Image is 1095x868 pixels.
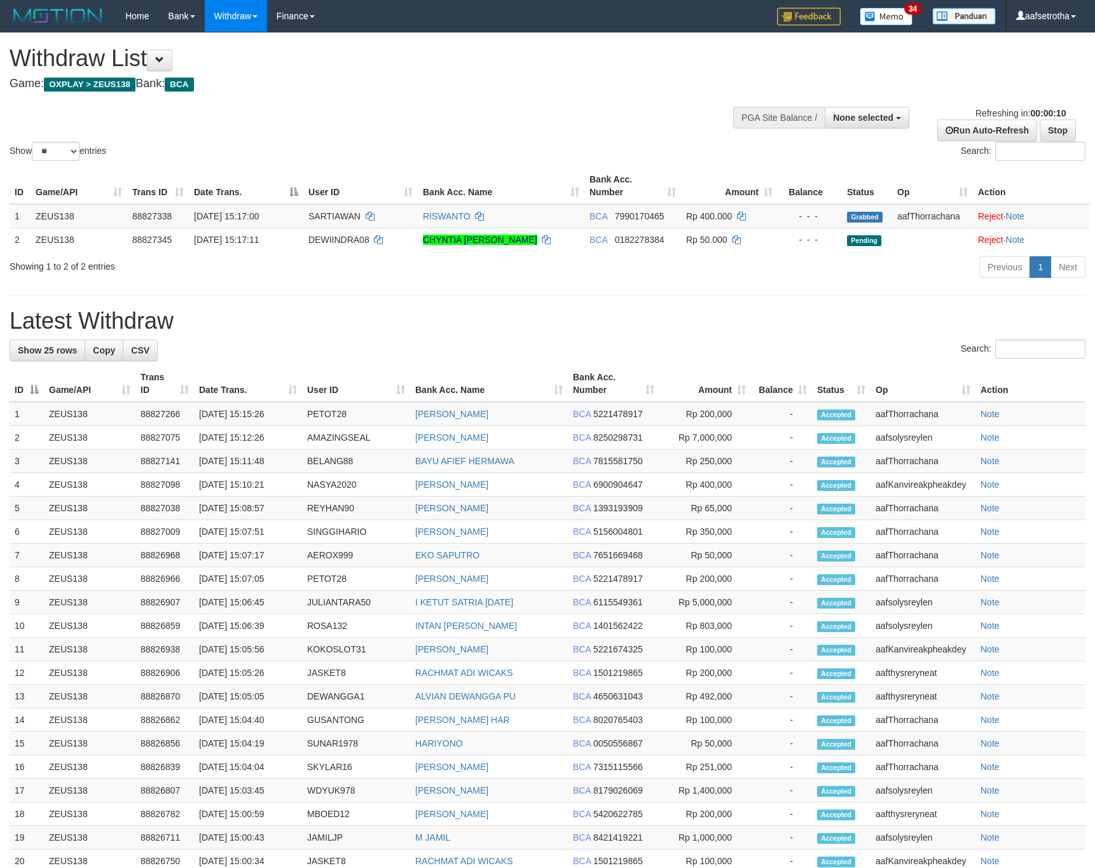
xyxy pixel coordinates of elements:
span: CSV [131,345,149,355]
span: BCA [573,738,591,748]
a: Show 25 rows [10,340,85,361]
span: Accepted [817,504,855,514]
td: [DATE] 15:06:39 [194,614,302,638]
td: Rp 65,000 [659,497,751,520]
td: PETOT28 [302,402,410,426]
td: [DATE] 15:15:26 [194,402,302,426]
td: aafThorrachana [871,520,975,544]
td: Rp 200,000 [659,661,751,685]
td: 2 [10,426,44,450]
a: Previous [979,256,1030,278]
span: Copy 1401562422 to clipboard [593,621,643,631]
td: [DATE] 15:05:26 [194,661,302,685]
span: BCA [573,527,591,537]
div: - - - [783,210,837,223]
a: Note [981,644,1000,654]
th: User ID: activate to sort column ascending [302,366,410,402]
span: Accepted [817,410,855,420]
a: Note [981,738,1000,748]
td: Rp 5,000,000 [659,591,751,614]
th: Action [973,168,1089,204]
label: Show entries [10,142,106,161]
th: Bank Acc. Name: activate to sort column ascending [410,366,568,402]
td: ZEUS138 [44,614,135,638]
td: [DATE] 15:04:04 [194,755,302,779]
td: 3 [10,450,44,473]
span: Copy 0050556867 to clipboard [593,738,643,748]
td: aafThorrachana [871,567,975,591]
a: Note [981,762,1000,772]
td: 12 [10,661,44,685]
th: Status: activate to sort column ascending [812,366,871,402]
a: [PERSON_NAME] [415,785,488,796]
td: - [751,520,812,544]
td: aafThorrachana [871,544,975,567]
span: [DATE] 15:17:00 [194,211,259,221]
td: Rp 492,000 [659,685,751,708]
td: 88826870 [135,685,194,708]
a: RACHMAT ADI WICAKS [415,856,513,866]
td: [DATE] 15:04:40 [194,708,302,732]
span: BCA [573,456,591,466]
td: 4 [10,473,44,497]
a: Note [981,621,1000,631]
td: Rp 250,000 [659,450,751,473]
td: [DATE] 15:07:17 [194,544,302,567]
td: [DATE] 15:11:48 [194,450,302,473]
a: Note [981,456,1000,466]
a: Run Auto-Refresh [937,120,1037,141]
span: Refreshing in: [975,108,1066,118]
th: Action [975,366,1085,402]
span: Copy 5221674325 to clipboard [593,644,643,654]
span: Copy 5156004801 to clipboard [593,527,643,537]
th: Trans ID: activate to sort column ascending [135,366,194,402]
td: ZEUS138 [44,402,135,426]
a: BAYU AFIEF HERMAWA [415,456,514,466]
th: Game/API: activate to sort column ascending [44,366,135,402]
td: JASKET8 [302,661,410,685]
th: Amount: activate to sort column ascending [659,366,751,402]
td: SINGGIHARIO [302,520,410,544]
span: 34 [904,3,921,15]
a: Stop [1040,120,1076,141]
td: ZEUS138 [44,661,135,685]
td: 88826968 [135,544,194,567]
a: Note [981,550,1000,560]
span: Copy 8250298731 to clipboard [593,432,643,443]
td: Rp 350,000 [659,520,751,544]
td: 14 [10,708,44,732]
td: 88826906 [135,661,194,685]
span: Pending [847,235,881,246]
a: Note [981,527,1000,537]
a: [PERSON_NAME] [415,479,488,490]
td: AEROX999 [302,544,410,567]
a: INTAN [PERSON_NAME] [415,621,517,631]
th: Bank Acc. Number: activate to sort column ascending [584,168,681,204]
th: ID: activate to sort column descending [10,366,44,402]
span: DEWIINDRA08 [308,235,369,245]
a: Note [981,856,1000,866]
td: Rp 100,000 [659,638,751,661]
span: Accepted [817,457,855,467]
td: Rp 251,000 [659,755,751,779]
span: BCA [573,409,591,419]
a: [PERSON_NAME] [415,409,488,419]
span: Accepted [817,668,855,679]
td: GUSANTONG [302,708,410,732]
div: - - - [783,233,837,246]
td: ZEUS138 [44,755,135,779]
td: - [751,661,812,685]
span: Show 25 rows [18,345,77,355]
span: Copy 6900904647 to clipboard [593,479,643,490]
td: Rp 100,000 [659,708,751,732]
td: Rp 400,000 [659,473,751,497]
span: Accepted [817,433,855,444]
td: aafThorrachana [871,732,975,755]
td: REYHAN90 [302,497,410,520]
td: aafthysreryneat [871,661,975,685]
td: Rp 200,000 [659,402,751,426]
td: 16 [10,755,44,779]
span: Accepted [817,574,855,585]
td: 88827038 [135,497,194,520]
td: 6 [10,520,44,544]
